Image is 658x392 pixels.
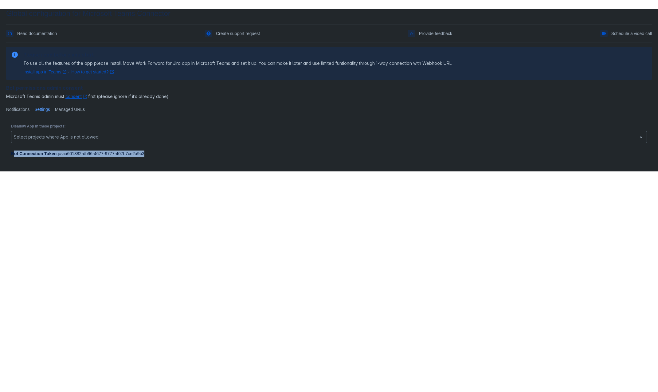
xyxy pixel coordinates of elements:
[23,60,452,66] p: To use all the features of the app please install Move Work Forward for Jira app in Microsoft Tea...
[11,151,647,157] div: : jc-aa601382-db96-4677-9777-407b7ce2a9b3
[6,106,29,112] span: Notifications
[206,31,211,36] span: support
[11,124,647,128] p: Disallow App in these projects:
[419,29,452,38] span: Provide feedback
[205,29,260,38] a: Create support request
[11,51,18,58] span: information
[65,94,87,99] a: consent
[34,106,50,112] span: Settings
[611,29,652,38] span: Schedule a video call
[6,9,652,18] div: Global configuration for Microsoft Teams Connector
[23,69,66,75] a: Install app in Teams
[409,31,414,36] span: feedback
[6,93,652,100] span: Microsoft Teams admin must first (please ignore if it’s already done).
[637,133,645,141] span: open
[11,151,57,156] strong: Bot Connection Token
[7,31,12,36] span: documentation
[6,29,57,38] a: Read documentation
[71,69,114,75] a: How to get started?
[55,106,85,112] span: Managed URLs
[600,29,652,38] a: Schedule a video call
[408,29,452,38] a: Provide feedback
[6,85,652,91] h4: Bot permissions admin consent
[23,52,452,58] h2: Please read before you start
[216,29,260,38] span: Create support request
[17,29,57,38] span: Read documentation
[601,31,606,36] span: videoCall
